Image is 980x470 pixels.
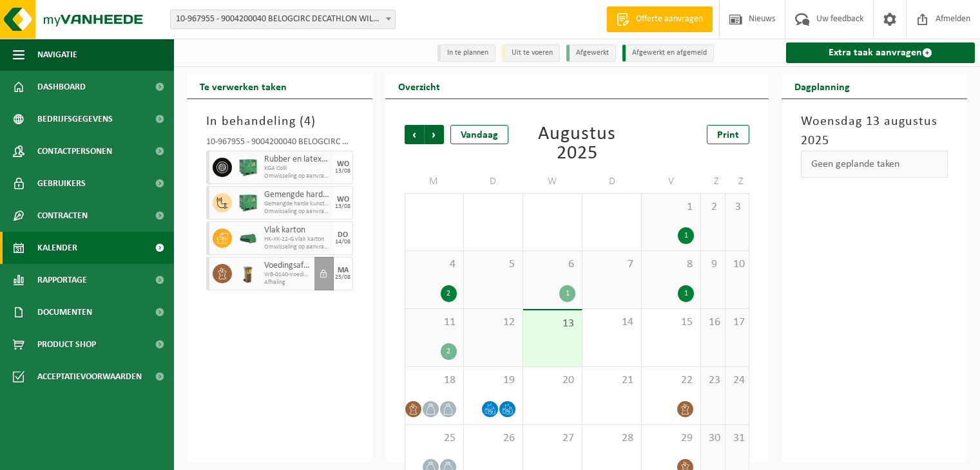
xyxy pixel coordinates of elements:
span: 28 [589,431,635,446]
span: 27 [530,431,575,446]
span: Gemengde harde kunststoffen (PE, PP en PVC), recycleerbaar (industrieel) [264,190,331,200]
a: Offerte aanvragen [606,6,713,32]
img: WB-0140-HPE-BN-01 [238,264,258,283]
h3: In behandeling ( ) [206,112,353,131]
div: 25/08 [335,274,351,281]
td: V [642,170,701,193]
div: WO [337,160,349,168]
span: 23 [707,373,718,388]
span: 26 [470,431,516,446]
span: HK-XK-22-G vlak karton [264,236,331,243]
span: 4 [412,258,457,272]
li: Uit te voeren [502,44,560,62]
span: Omwisseling op aanvraag (excl. voorrijkost) [264,173,331,180]
span: 20 [530,373,575,388]
li: Afgewerkt [566,44,616,62]
span: 11 [412,315,457,330]
li: Afgewerkt en afgemeld [622,44,714,62]
div: Augustus 2025 [521,125,633,164]
h2: Te verwerken taken [187,73,300,99]
span: Omwisseling op aanvraag [264,243,331,251]
span: 10-967955 - 9004200040 BELOGCIRC DECATHLON WILLEBROEK - WILLEBROEK [171,10,395,28]
div: DO [338,231,348,239]
span: Volgende [425,125,444,144]
span: Vlak karton [264,225,331,236]
td: W [523,170,582,193]
span: Product Shop [37,328,96,361]
div: 1 [678,285,694,302]
span: 30 [707,431,718,446]
span: 18 [412,373,457,388]
div: 13/08 [335,168,351,174]
li: In te plannen [437,44,495,62]
span: 7 [589,258,635,272]
img: HK-XK-22-GN-00 [238,234,258,243]
h3: Woensdag 13 augustus 2025 [801,112,948,151]
td: M [405,170,464,193]
span: 1 [648,200,694,214]
span: Vorige [405,125,424,144]
span: 9 [707,258,718,272]
div: 1 [559,285,575,302]
div: Vandaag [450,125,508,144]
span: Rubber en latexrubber [264,155,331,165]
div: 2 [441,285,457,302]
span: 15 [648,315,694,330]
span: 21 [589,373,635,388]
span: 5 [470,258,516,272]
span: Kalender [37,232,77,264]
img: PB-HB-1400-HPE-GN-01 [238,193,258,212]
span: Omwisseling op aanvraag - op geplande route (incl. verwerking) [264,208,331,216]
span: Bedrijfsgegevens [37,103,113,135]
span: Contracten [37,200,88,232]
div: 13/08 [335,203,351,210]
span: Acceptatievoorwaarden [37,361,142,393]
span: 12 [470,315,516,330]
span: 22 [648,373,694,388]
span: 16 [707,315,718,330]
span: Contactpersonen [37,135,112,167]
span: 10-967955 - 9004200040 BELOGCIRC DECATHLON WILLEBROEK - WILLEBROEK [170,10,396,29]
div: 14/08 [335,239,351,245]
h2: Dagplanning [782,73,863,99]
td: Z [701,170,725,193]
span: 13 [530,317,575,331]
span: 31 [732,431,743,446]
div: 2 [441,343,457,360]
span: Print [717,130,739,140]
span: Documenten [37,296,92,328]
a: Extra taak aanvragen [786,42,975,63]
div: 10-967955 - 9004200040 BELOGCIRC DECATHLON WILLEBROEK - WILLEBROEK [206,138,353,151]
span: WB-0140-voedingsafval, bevat producten van dierlijke oor [264,271,311,279]
td: D [582,170,642,193]
span: 24 [732,373,743,388]
span: Offerte aanvragen [633,13,706,26]
span: 2 [707,200,718,214]
span: 8 [648,258,694,272]
span: 25 [412,431,457,446]
span: 3 [732,200,743,214]
span: Navigatie [37,39,77,71]
div: MA [338,267,349,274]
h2: Overzicht [385,73,453,99]
span: 29 [648,431,694,446]
img: PB-HB-1400-HPE-GN-01 [238,158,258,177]
span: 6 [530,258,575,272]
span: Afhaling [264,279,311,287]
span: 14 [589,315,635,330]
span: 19 [470,373,516,388]
span: 4 [304,115,311,128]
div: WO [337,196,349,203]
td: D [464,170,523,193]
div: 1 [678,227,694,244]
span: Gebruikers [37,167,86,200]
span: 10 [732,258,743,272]
td: Z [725,170,750,193]
span: Gemengde harde kunststoffen (PE, PP en PVC), recycl. (indust [264,200,331,208]
span: Voedingsafval, bevat producten van dierlijke oorsprong, onverpakt, categorie 3 [264,261,311,271]
a: Print [707,125,749,144]
span: 17 [732,315,743,330]
span: KGA Colli [264,165,331,173]
span: Dashboard [37,71,86,103]
span: Rapportage [37,264,87,296]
